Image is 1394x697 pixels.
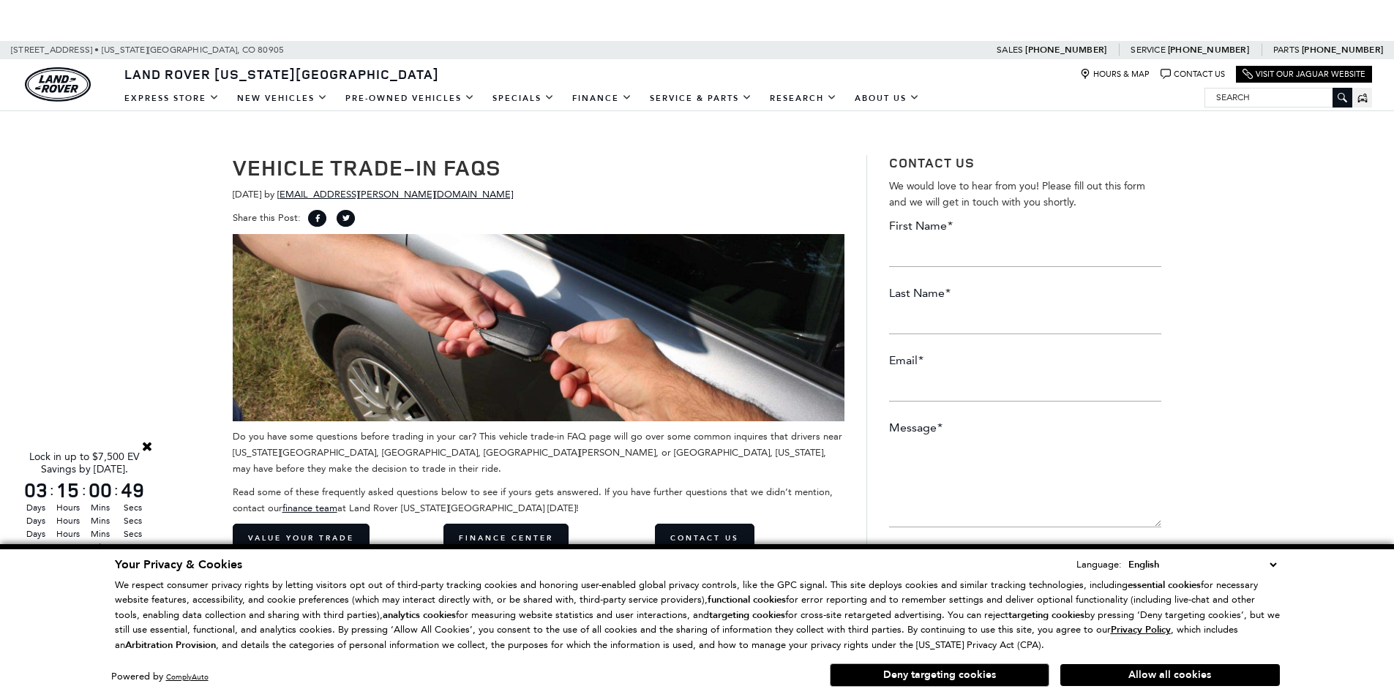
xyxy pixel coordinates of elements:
[761,86,846,111] a: Research
[1060,664,1280,686] button: Allow all cookies
[119,540,146,554] span: Secs
[116,86,929,111] nav: Main Navigation
[86,540,114,554] span: Mins
[22,514,50,527] span: Days
[29,451,140,475] span: Lock in up to $7,500 EV Savings by [DATE].
[82,479,86,501] span: :
[166,672,209,682] a: ComplyAuto
[1131,45,1165,55] span: Service
[563,86,641,111] a: Finance
[116,65,448,83] a: Land Rover [US_STATE][GEOGRAPHIC_DATA]
[889,155,1161,171] h3: Contact Us
[22,480,50,500] span: 03
[1168,44,1249,56] a: [PHONE_NUMBER]
[830,663,1049,687] button: Deny targeting cookies
[1076,560,1122,569] div: Language:
[889,180,1145,208] span: We would love to hear from you! Please fill out this form and we will get in touch with you shortly.
[124,65,439,83] span: Land Rover [US_STATE][GEOGRAPHIC_DATA]
[125,638,216,652] strong: Arbitration Provision
[889,218,953,234] label: First Name
[337,86,484,111] a: Pre-Owned Vehicles
[282,502,337,513] a: finance team
[1025,44,1106,56] a: [PHONE_NUMBER]
[140,440,154,453] a: Close
[641,86,761,111] a: Service & Parts
[233,155,845,179] h1: Vehicle Trade-in FAQs
[86,501,114,514] span: Mins
[233,189,261,200] span: [DATE]
[1125,557,1280,573] select: Language Select
[233,484,845,516] p: Read some of these frequently asked questions below to see if yours gets answered. If you have fu...
[233,210,845,234] div: Share this Post:
[50,479,54,501] span: :
[102,41,240,59] span: [US_STATE][GEOGRAPHIC_DATA],
[119,527,146,540] span: Secs
[264,189,274,200] span: by
[86,527,114,540] span: Mins
[228,86,337,111] a: New Vehicles
[1161,69,1225,80] a: Contact Us
[119,501,146,514] span: Secs
[1205,88,1352,106] input: Search
[997,45,1023,55] span: Sales
[242,41,255,59] span: CO
[233,524,370,553] a: Value Your Trade
[889,285,951,301] label: Last Name
[22,527,50,540] span: Days
[1273,45,1300,55] span: Parts
[11,45,284,55] a: [STREET_ADDRESS] • [US_STATE][GEOGRAPHIC_DATA], CO 80905
[383,609,456,622] strong: analytics cookies
[1008,609,1084,622] strong: targeting cookies
[443,524,569,553] a: Finance Center
[1111,623,1171,636] u: Privacy Policy
[233,429,845,477] p: Do you have some questions before trading in your car? This vehicle trade-in FAQ page will go ove...
[25,67,91,102] a: land-rover
[258,41,284,59] span: 80905
[119,514,146,527] span: Secs
[709,609,785,622] strong: targeting cookies
[54,540,82,554] span: Hours
[115,578,1280,653] p: We respect consumer privacy rights by letting visitors opt out of third-party tracking cookies an...
[54,514,82,527] span: Hours
[54,501,82,514] span: Hours
[846,86,929,111] a: About Us
[1111,624,1171,635] a: Privacy Policy
[1080,69,1150,80] a: Hours & Map
[1302,44,1383,56] a: [PHONE_NUMBER]
[86,480,114,500] span: 00
[11,41,100,59] span: [STREET_ADDRESS] •
[22,501,50,514] span: Days
[655,524,754,553] a: Contact Us
[1128,579,1201,592] strong: essential cookies
[116,86,228,111] a: EXPRESS STORE
[111,672,209,682] div: Powered by
[1243,69,1365,80] a: Visit Our Jaguar Website
[54,480,82,500] span: 15
[86,514,114,527] span: Mins
[708,593,786,606] strong: functional cookies
[115,557,242,573] span: Your Privacy & Cookies
[54,527,82,540] span: Hours
[22,540,50,554] span: Days
[25,67,91,102] img: Land Rover
[277,189,513,200] a: [EMAIL_ADDRESS][PERSON_NAME][DOMAIN_NAME]
[114,479,119,501] span: :
[889,420,943,436] label: Message
[889,353,923,369] label: Email
[119,480,146,500] span: 49
[484,86,563,111] a: Specials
